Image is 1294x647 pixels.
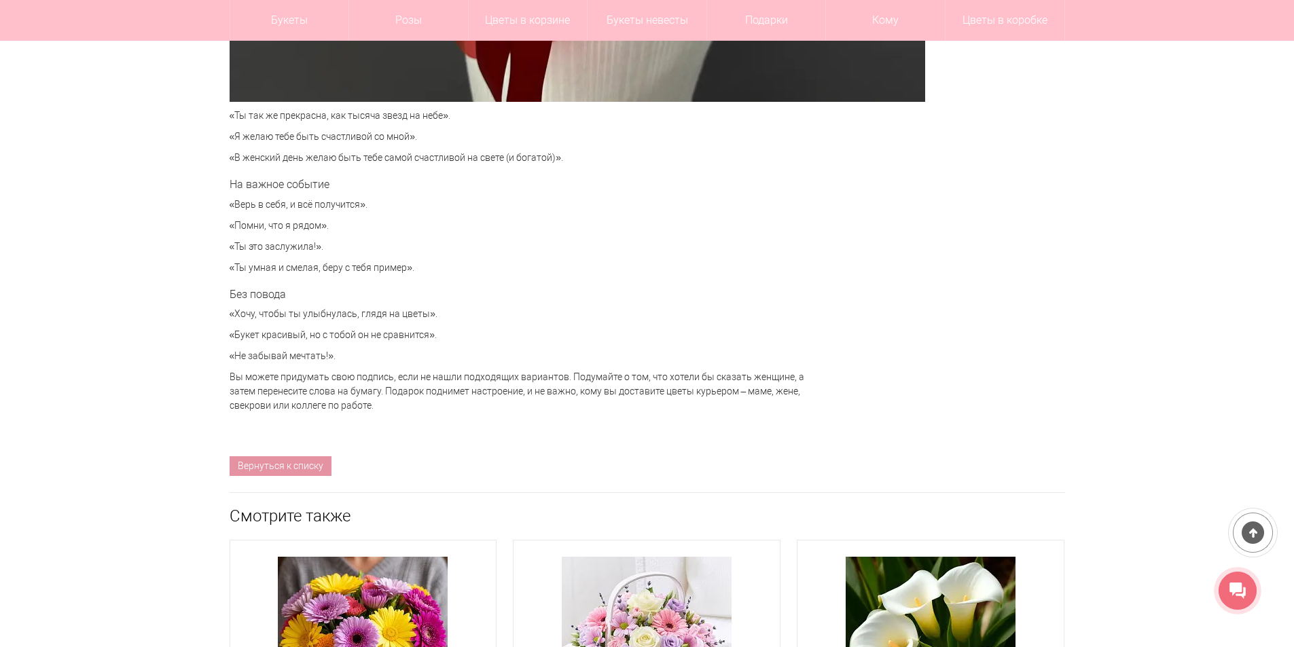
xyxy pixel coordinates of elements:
[230,240,807,254] p: «Ты это заслужила!».
[230,198,807,212] p: «Верь в себя, и всё получится».
[230,328,807,342] p: «Букет красивый, но с тобой он не сравнится».
[230,370,807,413] p: Вы можете придумать свою подпись, если не нашли подходящих вариантов. Подумайте о том, что хотели...
[230,109,807,123] p: «Ты так же прекрасна, как тысяча звезд на небе».
[230,130,807,144] p: «Я желаю тебе быть счастливой со мной».
[230,492,1065,523] div: Смотрите также
[230,151,807,165] p: «В женский день желаю быть тебе самой счастливой на свете (и богатой)».
[230,261,807,275] p: «Ты умная и смелая, беру с тебя пример».
[230,349,807,363] p: «Не забывай мечтать!».
[230,307,807,321] p: «Хочу, чтобы ты улыбнулась, глядя на цветы».
[230,289,807,301] h3: Без повода
[230,179,807,191] h3: На важное событие
[230,219,807,233] p: «Помни, что я рядом».
[230,456,331,476] a: Вернуться к списку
